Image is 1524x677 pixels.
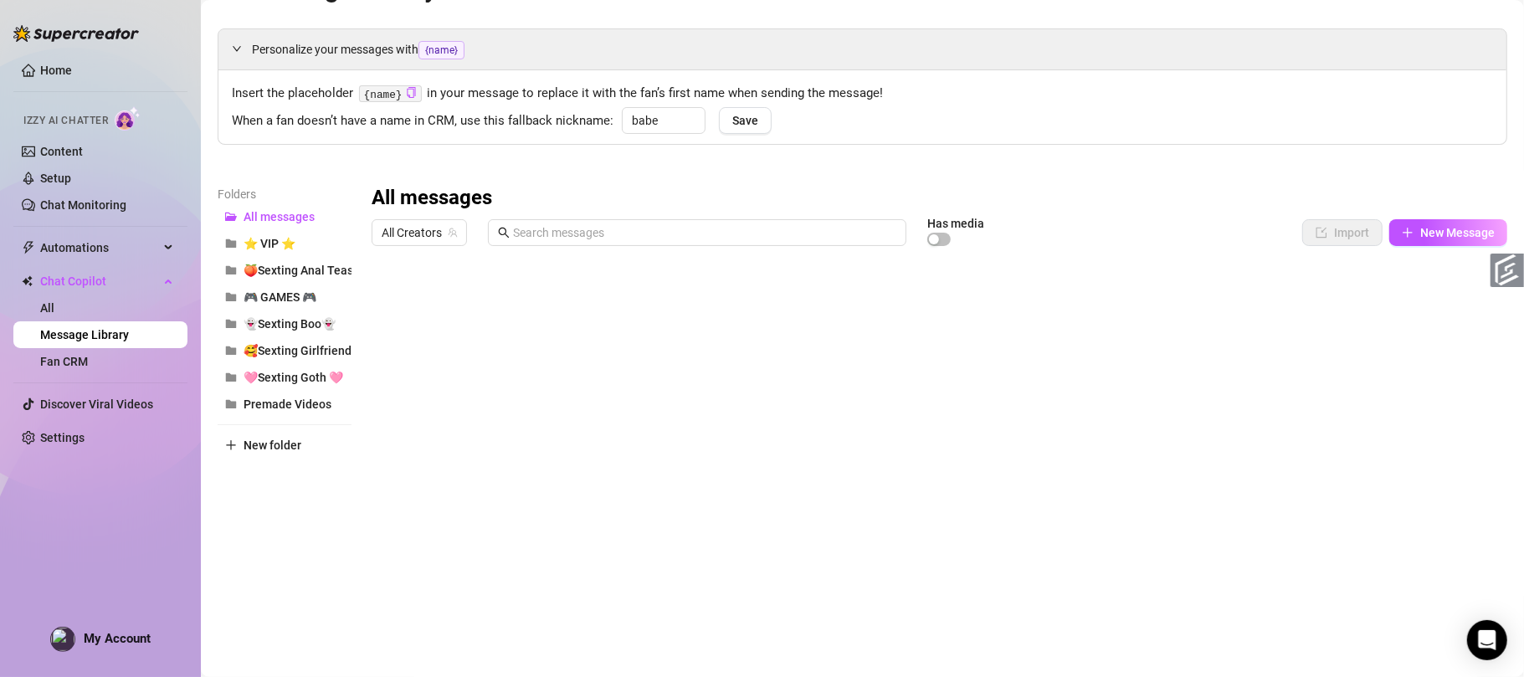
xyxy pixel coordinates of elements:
span: expanded [232,44,242,54]
span: {name} [418,41,464,59]
span: 🍑Sexting Anal Tease🍑 [244,264,374,277]
span: Premade Videos [244,397,331,411]
span: folder [225,345,237,356]
span: My Account [84,631,151,646]
button: Save [719,107,772,134]
div: Personalize your messages with{name} [218,29,1506,69]
span: Personalize your messages with [252,40,1493,59]
span: copy [406,87,417,98]
span: plus [225,439,237,451]
span: team [448,228,458,238]
a: Discover Viral Videos [40,397,153,411]
span: 🩷Sexting Goth 🩷 [244,371,343,384]
span: folder-open [225,211,237,223]
span: When a fan doesn’t have a name in CRM, use this fallback nickname: [232,111,613,131]
code: {name} [359,85,422,103]
button: 🎮 GAMES 🎮 [218,284,351,310]
span: Insert the placeholder in your message to replace it with the fan’s first name when sending the m... [232,84,1493,104]
article: Folders [218,185,351,203]
span: Save [732,114,758,127]
button: ⭐ VIP ⭐ [218,230,351,257]
span: ⭐ VIP ⭐ [244,237,295,250]
h3: All messages [372,185,492,212]
img: profilePics%2FpPO1ohh4ZhOv2Kznd3YYJfUuvdV2.jpeg [51,628,74,651]
span: Chat Copilot [40,268,159,295]
a: Settings [40,431,85,444]
span: folder [225,372,237,383]
a: Content [40,145,83,158]
span: 🥰Sexting Girlfriend🥰 [244,344,366,357]
span: New Message [1420,226,1495,239]
img: logo-BBDzfeDw.svg [13,25,139,42]
span: folder [225,291,237,303]
span: folder [225,238,237,249]
a: Home [40,64,72,77]
article: Has media [927,218,984,228]
span: 👻Sexting Boo👻 [244,317,336,331]
span: All messages [244,210,315,223]
a: Setup [40,172,71,185]
img: Chat Copilot [22,275,33,287]
span: New folder [244,439,301,452]
span: Izzy AI Chatter [23,113,108,129]
button: 🩷Sexting Goth 🩷 [218,364,351,391]
button: 🍑Sexting Anal Tease🍑 [218,257,351,284]
span: folder [225,318,237,330]
button: New folder [218,432,351,459]
span: All Creators [382,220,457,245]
span: thunderbolt [22,241,35,254]
button: Premade Videos [218,391,351,418]
span: folder [225,264,237,276]
span: 🎮 GAMES 🎮 [244,290,316,304]
img: AI Chatter [115,106,141,131]
a: Chat Monitoring [40,198,126,212]
span: plus [1402,227,1414,238]
button: Import [1302,219,1383,246]
a: All [40,301,54,315]
button: All messages [218,203,351,230]
div: Open Intercom Messenger [1467,620,1507,660]
span: search [498,227,510,238]
a: Message Library [40,328,129,341]
button: 🥰Sexting Girlfriend🥰 [218,337,351,364]
button: New Message [1389,219,1507,246]
span: Automations [40,234,159,261]
input: Search messages [513,223,896,242]
span: folder [225,398,237,410]
button: 👻Sexting Boo👻 [218,310,351,337]
button: Click to Copy [406,87,417,100]
a: Fan CRM [40,355,88,368]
